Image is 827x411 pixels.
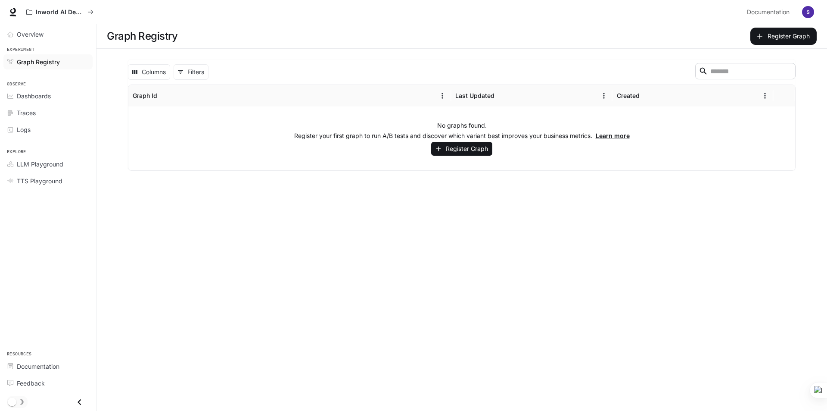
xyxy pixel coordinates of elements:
a: Dashboards [3,88,93,104]
a: Logs [3,122,93,137]
a: Documentation [3,359,93,374]
a: LLM Playground [3,157,93,172]
span: Feedback [17,379,45,388]
button: Sort [158,89,171,102]
a: TTS Playground [3,173,93,188]
h1: Graph Registry [107,28,177,45]
span: TTS Playground [17,176,62,185]
p: Register your first graph to run A/B tests and discover which variant best improves your business... [294,132,630,140]
button: All workspaces [22,3,97,21]
a: Traces [3,105,93,120]
button: User avatar [799,3,817,21]
span: Dark mode toggle [8,397,16,406]
div: Search [695,63,796,81]
img: User avatar [802,6,814,18]
a: Overview [3,27,93,42]
p: No graphs found. [437,121,487,130]
a: Documentation [743,3,796,21]
button: Show filters [174,64,208,80]
a: Graph Registry [3,54,93,69]
span: LLM Playground [17,160,63,169]
span: Dashboards [17,91,51,100]
span: Graph Registry [17,57,60,66]
button: Register Graph [750,28,817,45]
p: Inworld AI Demos [36,9,84,16]
button: Sort [495,89,508,102]
button: Menu [759,89,771,102]
div: Graph Id [133,92,157,99]
button: Menu [436,89,449,102]
span: Documentation [17,362,59,371]
span: Documentation [747,7,790,18]
span: Traces [17,108,36,117]
div: Last Updated [455,92,494,99]
button: Select columns [128,64,170,80]
button: Sort [640,89,653,102]
a: Learn more [596,132,630,139]
div: Created [617,92,640,99]
button: Register Graph [431,142,492,156]
span: Overview [17,30,44,39]
a: Feedback [3,376,93,391]
span: Logs [17,125,31,134]
button: Menu [597,89,610,102]
button: Close drawer [70,393,89,411]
